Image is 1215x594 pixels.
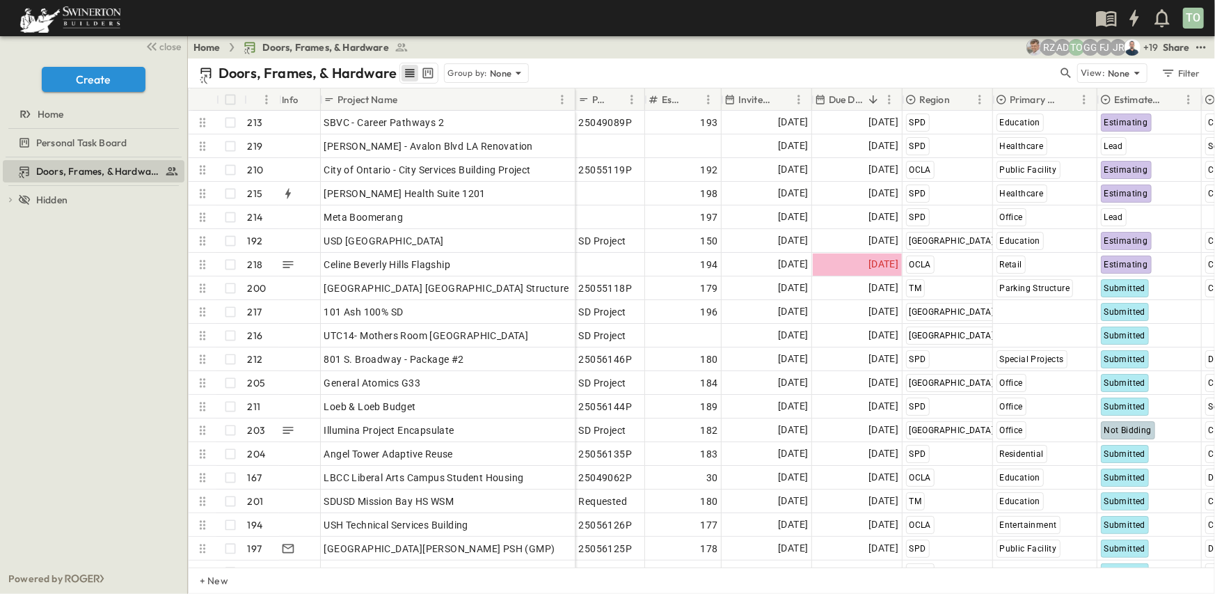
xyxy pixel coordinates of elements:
[324,210,404,224] span: Meta Boomerang
[402,65,418,81] button: row view
[1000,165,1057,175] span: Public Facility
[910,165,932,175] span: OCLA
[1000,425,1023,435] span: Office
[324,139,533,153] span: [PERSON_NAME] - Avalon Blvd LA Renovation
[700,163,717,177] span: 192
[778,280,808,296] span: [DATE]
[1104,260,1148,269] span: Estimating
[868,327,898,343] span: [DATE]
[700,305,717,319] span: 196
[910,118,926,127] span: SPD
[910,331,994,341] span: [GEOGRAPHIC_DATA]
[579,352,633,366] span: 25056146P
[579,565,612,579] span: Facility
[324,352,464,366] span: 801 S. Broadway - Package #2
[868,564,898,580] span: [DATE]
[608,92,624,107] button: Sort
[1082,39,1099,56] div: Gerrad Gerber (gerrad.gerber@swinerton.com)
[866,92,881,107] button: Sort
[1104,520,1146,530] span: Submitted
[1104,189,1148,198] span: Estimating
[1026,39,1043,56] img: Aaron Anderson (aaron.anderson@swinerton.com)
[1104,331,1146,341] span: Submitted
[324,518,468,532] span: USH Technical Services Building
[1000,354,1064,364] span: Special Projects
[1000,189,1044,198] span: Healthcare
[324,447,453,461] span: Angel Tower Adaptive Reuse
[910,283,922,293] span: TM
[1000,544,1057,554] span: Public Facility
[700,376,717,390] span: 184
[778,162,808,178] span: [DATE]
[248,163,264,177] p: 210
[1000,118,1041,127] span: Education
[250,92,265,107] button: Sort
[248,305,262,319] p: 217
[1143,40,1157,54] p: + 19
[778,351,808,367] span: [DATE]
[3,104,182,124] a: Home
[279,88,321,111] div: Info
[324,471,524,485] span: LBCC Liberal Arts Campus Student Housing
[1081,65,1105,81] p: View:
[579,376,626,390] span: SD Project
[1182,6,1205,30] button: TO
[1068,39,1085,56] div: Travis Osterloh (travis.osterloh@swinerton.com)
[700,258,717,272] span: 194
[1000,378,1023,388] span: Office
[1096,39,1113,56] div: Francisco J. Sanchez (frsanchez@swinerton.com)
[910,189,926,198] span: SPD
[778,233,808,249] span: [DATE]
[1104,568,1146,577] span: Submitted
[42,67,145,92] button: Create
[778,114,808,130] span: [DATE]
[910,354,926,364] span: SPD
[868,493,898,509] span: [DATE]
[1104,354,1146,364] span: Submitted
[910,544,926,554] span: SPD
[868,185,898,201] span: [DATE]
[1104,473,1146,483] span: Submitted
[868,162,898,178] span: [DATE]
[791,91,807,108] button: Menu
[971,91,988,108] button: Menu
[3,162,182,181] a: Doors, Frames, & Hardware
[868,422,898,438] span: [DATE]
[248,447,266,461] p: 204
[778,138,808,154] span: [DATE]
[910,473,932,483] span: OCLA
[1108,66,1130,80] p: None
[1104,165,1148,175] span: Estimating
[910,425,994,435] span: [GEOGRAPHIC_DATA]
[778,422,808,438] span: [DATE]
[910,449,926,459] span: SPD
[579,423,626,437] span: SD Project
[1076,91,1093,108] button: Menu
[706,471,718,485] span: 30
[778,327,808,343] span: [DATE]
[579,494,628,508] span: Requested
[868,256,898,272] span: [DATE]
[324,376,421,390] span: General Atomics G33
[1104,212,1124,222] span: Lead
[700,447,717,461] span: 183
[579,116,633,130] span: 25049089P
[868,517,898,533] span: [DATE]
[248,376,266,390] p: 205
[579,234,626,248] span: SD Project
[910,378,994,388] span: [GEOGRAPHIC_DATA]
[400,92,415,107] button: Sort
[778,540,808,556] span: [DATE]
[248,258,263,272] p: 218
[324,281,569,295] span: [GEOGRAPHIC_DATA] [GEOGRAPHIC_DATA] Structure
[1000,236,1041,246] span: Education
[868,209,898,225] span: [DATE]
[700,542,717,556] span: 178
[419,65,436,81] button: kanban view
[738,93,772,107] p: Invite Date
[910,520,932,530] span: OCLA
[1010,93,1058,107] p: Primary Market
[1040,39,1057,56] div: Robert Zeilinger (robert.zeilinger@swinerton.com)
[579,281,633,295] span: 25055118P
[248,518,263,532] p: 194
